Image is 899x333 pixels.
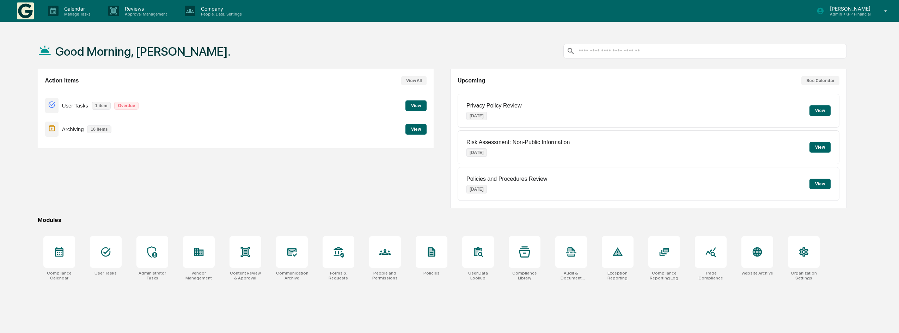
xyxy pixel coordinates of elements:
h2: Upcoming [458,78,485,84]
div: Organization Settings [788,271,820,280]
p: [DATE] [466,148,487,157]
div: Communications Archive [276,271,308,280]
p: Privacy Policy Review [466,103,521,109]
p: Archiving [62,126,84,132]
div: Administrator Tasks [136,271,168,280]
button: View [809,179,831,189]
p: Company [195,6,245,12]
div: Website Archive [741,271,773,276]
p: People, Data, Settings [195,12,245,17]
p: 1 item [92,102,111,110]
div: Compliance Reporting Log [648,271,680,280]
div: Content Review & Approval [230,271,261,280]
p: [PERSON_NAME] [824,6,874,12]
button: See Calendar [801,76,839,85]
div: Compliance Library [509,271,540,280]
button: View [809,105,831,116]
div: Trade Compliance [695,271,727,280]
p: Admin • KPP Financial [824,12,874,17]
div: Forms & Requests [323,271,354,280]
div: Vendor Management [183,271,215,280]
div: Modules [38,217,847,223]
h2: Action Items [45,78,79,84]
h1: Good Morning, [PERSON_NAME]. [55,44,231,58]
p: [DATE] [466,185,487,193]
button: View All [401,76,427,85]
div: Audit & Document Logs [555,271,587,280]
div: Exception Reporting [602,271,634,280]
a: View [405,125,427,132]
p: Risk Assessment: Non-Public Information [466,139,570,146]
div: User Data Lookup [462,271,494,280]
button: View [405,100,427,111]
div: User Tasks [94,271,117,276]
p: User Tasks [62,103,88,109]
img: logo [17,2,34,19]
p: Overdue [114,102,139,110]
div: Compliance Calendar [43,271,75,280]
div: Policies [423,271,440,276]
p: Manage Tasks [59,12,94,17]
div: People and Permissions [369,271,401,280]
a: View [405,102,427,109]
button: View [405,124,427,135]
p: Calendar [59,6,94,12]
button: View [809,142,831,153]
p: Reviews [119,6,171,12]
p: Policies and Procedures Review [466,176,547,182]
p: 16 items [87,125,111,133]
p: [DATE] [466,112,487,120]
p: Approval Management [119,12,171,17]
